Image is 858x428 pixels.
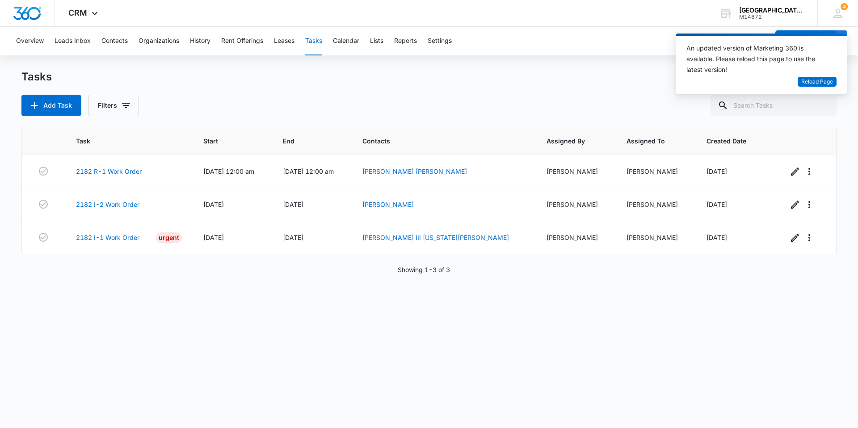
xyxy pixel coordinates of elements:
div: Urgent [156,232,182,243]
button: Tasks [305,27,322,55]
span: [DATE] [203,201,224,208]
div: [PERSON_NAME] [547,167,605,176]
button: Add Task [21,95,81,116]
div: [PERSON_NAME] [627,167,685,176]
h1: Tasks [21,70,52,84]
div: [PERSON_NAME] [627,233,685,242]
div: account name [739,7,804,14]
span: [DATE] [283,201,303,208]
div: [PERSON_NAME] [547,200,605,209]
span: Created Date [707,136,753,146]
span: Assigned By [547,136,592,146]
button: Leads Inbox [55,27,91,55]
span: [DATE] 12:00 am [203,168,254,175]
button: Organizations [139,27,179,55]
button: History [190,27,210,55]
button: Reports [394,27,417,55]
span: CRM [68,8,87,17]
button: Filters [88,95,139,116]
a: 2182 R-1 Work Order [76,167,142,176]
span: 4 [841,3,848,10]
div: account id [739,14,804,20]
a: [PERSON_NAME] [362,201,414,208]
div: [PERSON_NAME] [627,200,685,209]
input: Search Tasks [711,95,837,116]
button: Add Contact [775,30,836,52]
button: Contacts [101,27,128,55]
span: End [283,136,328,146]
span: [DATE] [283,234,303,241]
button: Rent Offerings [221,27,263,55]
button: Lists [370,27,383,55]
button: Settings [428,27,452,55]
span: [DATE] 12:00 am [283,168,334,175]
div: notifications count [841,3,848,10]
div: An updated version of Marketing 360 is available. Please reload this page to use the latest version! [686,43,826,75]
span: [DATE] [707,234,727,241]
span: [DATE] [203,234,224,241]
button: Leases [274,27,294,55]
button: Reload Page [798,77,837,87]
span: [DATE] [707,168,727,175]
span: Contacts [362,136,513,146]
a: 2182 I-1 Work Order [76,233,139,242]
button: Calendar [333,27,359,55]
p: Showing 1-3 of 3 [398,265,450,274]
span: Task [76,136,169,146]
button: Overview [16,27,44,55]
a: [PERSON_NAME] [PERSON_NAME] [362,168,467,175]
a: 2182 I-2 Work Order [76,200,139,209]
span: Assigned To [627,136,672,146]
span: [DATE] [707,201,727,208]
span: Reload Page [801,78,833,86]
a: [PERSON_NAME] III [US_STATE][PERSON_NAME] [362,234,509,241]
div: [PERSON_NAME] [547,233,605,242]
span: Start [203,136,248,146]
